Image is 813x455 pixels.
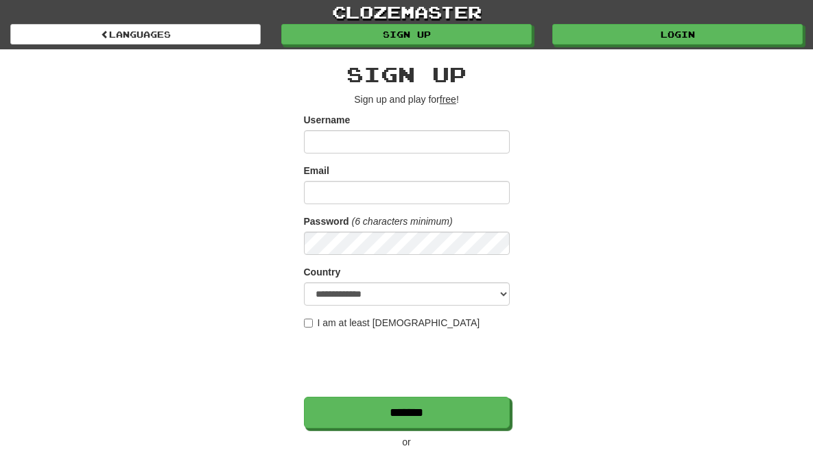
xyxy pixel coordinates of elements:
label: Password [304,214,349,228]
em: (6 characters minimum) [352,216,453,227]
a: Sign up [281,24,532,45]
p: Sign up and play for ! [304,93,510,106]
label: I am at least [DEMOGRAPHIC_DATA] [304,316,480,330]
label: Country [304,265,341,279]
u: free [440,94,456,105]
iframe: reCAPTCHA [304,336,512,390]
p: or [304,435,510,449]
input: I am at least [DEMOGRAPHIC_DATA] [304,319,313,328]
h2: Sign up [304,63,510,86]
label: Email [304,164,329,177]
a: Languages [10,24,261,45]
label: Username [304,113,351,127]
a: Login [552,24,803,45]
